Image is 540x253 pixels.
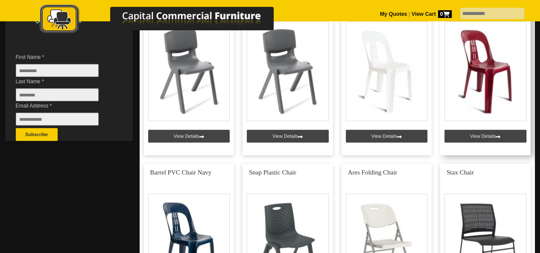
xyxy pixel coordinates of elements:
[412,11,452,17] strong: View Cart
[16,53,111,61] span: First Name *
[16,64,99,77] input: First Name *
[410,11,451,17] a: View Cart0
[16,102,111,110] span: Email Address *
[16,4,315,38] a: Capital Commercial Furniture Logo
[16,77,111,86] span: Last Name *
[16,4,315,35] img: Capital Commercial Furniture Logo
[16,113,99,125] input: Email Address *
[380,11,407,17] a: My Quotes
[16,88,99,101] input: Last Name *
[16,128,58,141] button: Subscribe
[438,10,452,18] span: 0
